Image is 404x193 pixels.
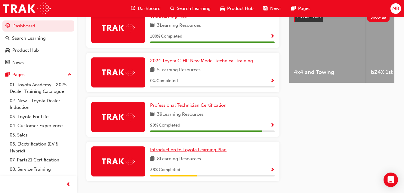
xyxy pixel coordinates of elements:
img: Trak [3,2,51,15]
button: Show Progress [270,122,275,129]
span: book-icon [150,66,155,74]
span: Product Hub [297,14,321,20]
a: 05. Sales [7,130,74,140]
span: up-icon [68,71,72,79]
img: Trak [102,112,135,121]
span: 38 % Completed [150,167,180,173]
span: car-icon [5,48,10,53]
a: 03. Toyota For Life [7,112,74,121]
span: 0 % Completed [150,78,178,84]
span: book-icon [150,22,155,29]
button: Show Progress [270,77,275,85]
span: Dashboard [138,5,161,12]
span: search-icon [5,36,10,41]
button: Show Progress [270,166,275,174]
div: Search Learning [12,35,46,42]
a: 02. New - Toyota Dealer Induction [7,96,74,112]
a: car-iconProduct Hub [215,2,258,15]
button: Pages [2,69,74,80]
span: Show Progress [270,167,275,173]
button: Show Progress [270,33,275,40]
a: 01. Toyota Academy - 2025 Dealer Training Catalogue [7,80,74,96]
span: Show Progress [270,34,275,39]
span: prev-icon [66,181,71,188]
img: Trak [102,157,135,166]
img: Trak [102,68,135,77]
span: 3 Learning Resources [157,22,201,29]
span: book-icon [150,155,155,163]
span: 8 Learning Resources [157,155,201,163]
div: Pages [12,71,25,78]
button: Show all [367,13,390,22]
a: news-iconNews [258,2,286,15]
span: Pages [298,5,310,12]
span: 90 % Completed [150,122,180,129]
a: News [2,57,74,68]
img: Trak [102,23,135,32]
span: Search Learning [177,5,211,12]
span: Introduction to Toyota Learning Plan [150,147,227,152]
span: Professional Technician Certification [150,103,227,108]
a: search-iconSearch Learning [165,2,215,15]
span: 4x4 and Towing [294,69,361,76]
button: MB [390,3,401,14]
span: car-icon [220,5,225,12]
div: Open Intercom Messenger [384,173,398,187]
span: 5 Learning Resources [157,66,201,74]
a: 08. Service Training [7,165,74,174]
span: book-icon [150,111,155,118]
a: 04. Customer Experience [7,121,74,130]
a: 09. Technical Training [7,174,74,183]
span: Show Progress [270,123,275,128]
span: 2024 Toyota C-HR New Model Technical Training [150,58,253,63]
a: 2024 Toyota C-HR New Model Technical Training [150,57,255,64]
div: News [12,59,24,66]
a: Introduction to Toyota Learning Plan [150,146,229,153]
span: News [270,5,282,12]
span: guage-icon [131,5,135,12]
a: Product Hub [2,45,74,56]
span: guage-icon [5,23,10,29]
div: Product Hub [12,47,39,54]
a: Dashboard [2,20,74,32]
a: 4x4 and Towing [289,8,366,83]
span: pages-icon [5,72,10,78]
span: MB [392,5,399,12]
button: DashboardSearch LearningProduct HubNews [2,19,74,69]
a: Search Learning [2,33,74,44]
span: search-icon [170,5,174,12]
span: TFL Learning Plan [150,14,187,19]
span: Product Hub [227,5,254,12]
a: Product HubShow all [294,12,390,22]
span: news-icon [263,5,268,12]
a: 06. Electrification (EV & Hybrid) [7,139,74,155]
a: guage-iconDashboard [126,2,165,15]
a: pages-iconPages [286,2,315,15]
span: pages-icon [291,5,296,12]
span: 39 Learning Resources [157,111,204,118]
span: news-icon [5,60,10,66]
a: 07. Parts21 Certification [7,155,74,165]
span: 100 % Completed [150,33,182,40]
a: Professional Technician Certification [150,102,229,109]
span: Show Progress [270,78,275,84]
